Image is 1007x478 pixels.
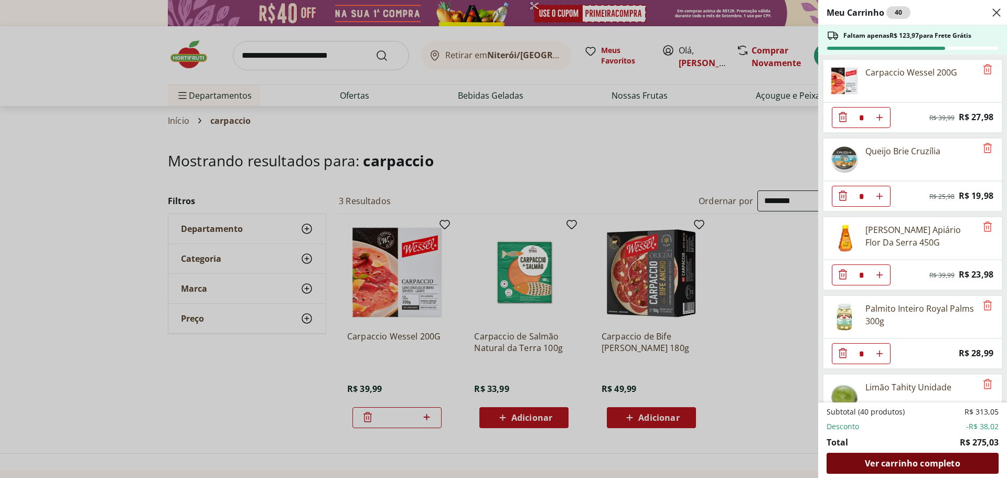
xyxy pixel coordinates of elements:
span: R$ 19,98 [959,189,993,203]
span: Subtotal (40 produtos) [827,407,905,417]
img: Queijo Brie Cruzília [830,145,859,174]
span: R$ 313,05 [965,407,999,417]
span: Total [827,436,848,449]
button: Remove [981,300,994,312]
div: Palmito Inteiro Royal Palms 300g [865,302,977,327]
button: Remove [981,221,994,233]
img: Limão Tahity Unidade [830,381,859,410]
span: Faltam apenas R$ 123,97 para Frete Grátis [843,31,971,40]
button: Remove [981,63,994,76]
button: Aumentar Quantidade [869,343,890,364]
div: Carpaccio Wessel 200G [865,66,957,79]
img: Principal [830,66,859,95]
button: Diminuir Quantidade [832,107,853,128]
span: R$ 27,98 [959,110,993,124]
input: Quantidade Atual [853,265,869,285]
span: R$ 275,03 [960,436,999,449]
span: R$ 23,98 [959,268,993,282]
span: R$ 39,99 [929,114,955,122]
div: 40 [886,6,910,19]
h2: Meu Carrinho [827,6,910,19]
input: Quantidade Atual [853,186,869,206]
button: Diminuir Quantidade [832,343,853,364]
button: Aumentar Quantidade [869,264,890,285]
input: Quantidade Atual [853,108,869,128]
button: Diminuir Quantidade [832,186,853,207]
button: Remove [981,142,994,155]
span: Ver carrinho completo [865,459,960,468]
button: Aumentar Quantidade [869,186,890,207]
a: Ver carrinho completo [827,453,999,474]
div: [PERSON_NAME] Apiário Flor Da Serra 450G [865,224,977,249]
span: R$ 25,98 [929,193,955,201]
img: Principal [830,302,859,332]
span: Desconto [827,421,859,432]
span: R$ 39,99 [929,271,955,280]
button: Diminuir Quantidade [832,264,853,285]
div: Limão Tahity Unidade [865,381,951,394]
span: R$ 28,99 [959,346,993,360]
div: Queijo Brie Cruzília [865,145,940,157]
button: Remove [981,378,994,391]
img: Principal [830,224,859,253]
span: -R$ 38,02 [966,421,999,432]
button: Aumentar Quantidade [869,107,890,128]
input: Quantidade Atual [853,344,869,364]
